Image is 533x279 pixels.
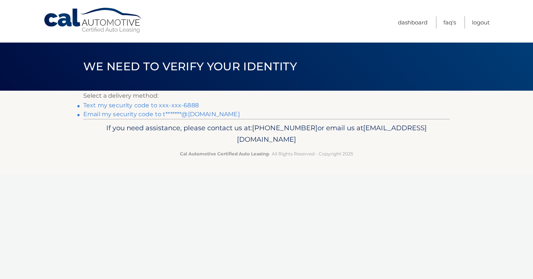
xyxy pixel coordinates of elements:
span: [PHONE_NUMBER] [252,124,318,132]
span: We need to verify your identity [83,60,297,73]
a: Cal Automotive [43,7,143,34]
a: Email my security code to t*******@[DOMAIN_NAME] [83,111,240,118]
p: If you need assistance, please contact us at: or email us at [88,122,445,146]
a: FAQ's [443,16,456,28]
a: Dashboard [398,16,428,28]
a: Text my security code to xxx-xxx-6888 [83,102,199,109]
p: - All Rights Reserved - Copyright 2025 [88,150,445,158]
a: Logout [472,16,490,28]
strong: Cal Automotive Certified Auto Leasing [180,151,269,157]
p: Select a delivery method: [83,91,450,101]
